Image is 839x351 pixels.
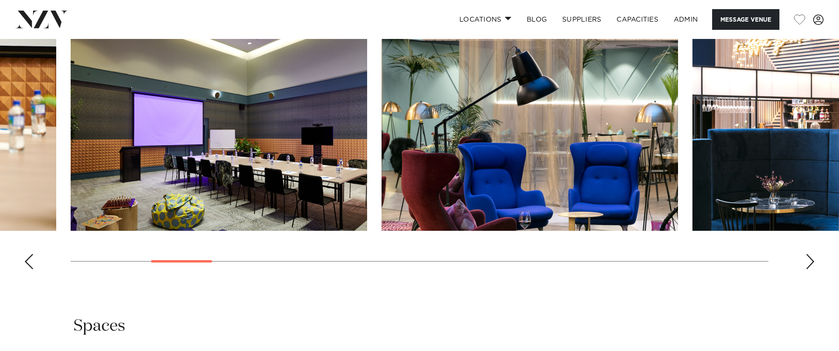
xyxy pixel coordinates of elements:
[71,13,367,231] swiper-slide: 4 / 26
[666,9,705,30] a: ADMIN
[382,13,678,231] swiper-slide: 5 / 26
[74,315,125,337] h2: Spaces
[452,9,519,30] a: Locations
[712,9,779,30] button: Message Venue
[555,9,609,30] a: SUPPLIERS
[519,9,555,30] a: BLOG
[609,9,666,30] a: Capacities
[15,11,68,28] img: nzv-logo.png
